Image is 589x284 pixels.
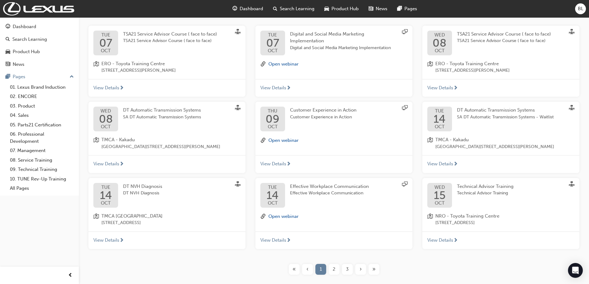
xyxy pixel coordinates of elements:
[267,190,279,201] span: 14
[346,266,349,273] span: 3
[427,84,453,91] span: View Details
[6,49,10,55] span: car-icon
[453,238,458,244] span: next-icon
[453,86,458,91] span: next-icon
[101,213,163,220] span: TMCA [GEOGRAPHIC_DATA]
[273,5,277,13] span: search-icon
[402,181,408,188] span: sessionType_ONLINE_URL-icon
[7,184,76,193] a: All Pages
[280,5,314,12] span: Search Learning
[93,237,119,244] span: View Details
[290,31,364,44] span: Digital and Social Media Marketing Implementation
[7,101,76,111] a: 03. Product
[341,264,354,275] button: Page 3
[88,102,245,173] button: WED08OCTDT Automatic Transmission SystemsSA DT Automatic Transmission Systemslocation-iconTMCA - ...
[99,109,113,113] span: WED
[427,183,574,208] a: WED15OCTTechnical Advisor TrainingTechnical Advisor Training
[2,59,76,70] a: News
[314,264,327,275] button: Page 1
[457,37,551,45] span: TSA21 Service Advisor Course ( face to face)
[88,178,245,249] button: TUE14OCTDT NVH DiagnosisDT NVH Diagnosislocation-iconTMCA [GEOGRAPHIC_DATA][STREET_ADDRESS]View D...
[569,29,574,36] span: sessionType_FACE_TO_FACE-icon
[255,26,412,97] button: TUE07OCTDigital and Social Media Marketing ImplementationDigital and Social Media Marketing Imple...
[266,37,279,49] span: 07
[260,60,266,68] span: link-icon
[233,5,237,13] span: guage-icon
[427,107,574,131] a: TUE14OCTDT Automatic Transmission SystemsSA DT Automatic Transmission Systems - Waitlist
[568,263,583,278] div: Open Intercom Messenger
[260,84,286,91] span: View Details
[6,37,10,42] span: search-icon
[457,184,514,189] span: Technical Advisor Training
[268,213,299,221] button: Open webinar
[255,178,412,249] button: TUE14OCTEffective Workplace CommunicationEffective Workplace Communicationlink-iconOpen webinarVi...
[266,49,279,53] span: OCT
[290,45,398,52] span: Digital and Social Media Marketing Implementation
[402,29,408,36] span: sessionType_ONLINE_URL-icon
[7,92,76,101] a: 02. ENCORE
[101,67,176,74] span: [STREET_ADDRESS][PERSON_NAME]
[435,213,499,220] span: NRO - Toyota Training Centre
[93,60,99,74] span: location-icon
[575,3,586,14] button: BL
[268,60,299,68] button: Open webinar
[101,143,220,150] span: [GEOGRAPHIC_DATA][STREET_ADDRESS][PERSON_NAME]
[6,62,10,67] span: news-icon
[255,231,412,249] a: View Details
[240,5,263,12] span: Dashboard
[6,24,10,30] span: guage-icon
[88,231,245,249] a: View Details
[369,5,373,13] span: news-icon
[354,264,367,275] button: Next page
[434,201,446,206] span: OCT
[100,185,112,190] span: TUE
[427,60,574,74] a: location-iconERO - Toyota Training Centre[STREET_ADDRESS][PERSON_NAME]
[7,165,76,174] a: 09. Technical Training
[457,107,535,113] span: DT Automatic Transmission Systems
[260,136,266,144] span: link-icon
[427,213,574,227] a: location-iconNRO - Toyota Training Centre[STREET_ADDRESS]
[3,2,74,15] img: Trak
[319,2,364,15] a: car-iconProduct Hub
[2,46,76,57] a: Product Hub
[286,162,291,167] span: next-icon
[93,107,241,131] a: WED08OCTDT Automatic Transmission SystemsSA DT Automatic Transmission Systems
[333,266,335,273] span: 2
[268,136,299,144] button: Open webinar
[93,136,241,150] a: location-iconTMCA - Kakadu[GEOGRAPHIC_DATA][STREET_ADDRESS][PERSON_NAME]
[123,190,162,197] span: DT NVH Diagnosis
[93,31,241,55] a: TUE07OCTTSA21 Service Advisor Course ( face to face)TSA21 Service Advisor Course ( face to face)
[453,162,458,167] span: next-icon
[433,33,446,37] span: WED
[457,114,554,121] span: SA DT Automatic Transmission Systems - Waitlist
[101,219,163,227] span: [STREET_ADDRESS]
[119,86,124,91] span: next-icon
[260,213,266,221] span: link-icon
[123,37,217,45] span: TSA21 Service Advisor Course ( face to face)
[255,102,412,173] button: THU09OCTCustomer Experience in ActionCustomer Experience in Actionlink-iconOpen webinarView Details
[119,162,124,167] span: next-icon
[292,266,296,273] span: «
[88,155,245,173] a: View Details
[68,272,73,279] span: prev-icon
[7,155,76,165] a: 08. Service Training
[327,264,341,275] button: Page 2
[260,183,408,208] a: TUE14OCTEffective Workplace CommunicationEffective Workplace Communication
[427,213,433,227] span: location-icon
[433,113,446,125] span: 14
[2,71,76,83] button: Pages
[235,181,241,188] span: sessionType_FACE_TO_FACE-icon
[235,105,241,112] span: sessionType_FACE_TO_FACE-icon
[123,107,201,113] span: DT Automatic Transmission Systems
[93,213,99,227] span: location-icon
[422,102,579,173] button: TUE14OCTDT Automatic Transmission SystemsSA DT Automatic Transmission Systems - Waitlistlocation-...
[578,5,583,12] span: BL
[301,264,314,275] button: Previous page
[93,84,119,91] span: View Details
[290,114,356,121] span: Customer Experience in Action
[433,49,446,53] span: OCT
[306,266,309,273] span: ‹
[93,183,241,208] a: TUE14OCTDT NVH DiagnosisDT NVH Diagnosis
[228,2,268,15] a: guage-iconDashboard
[434,185,446,190] span: WED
